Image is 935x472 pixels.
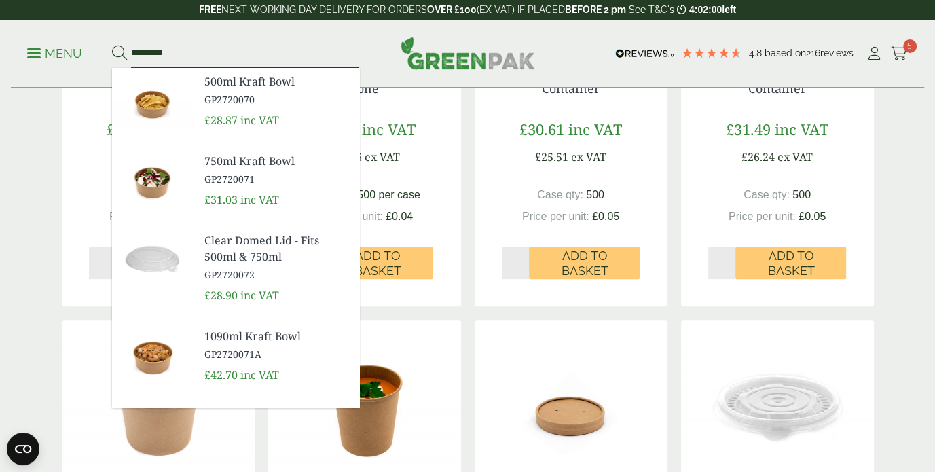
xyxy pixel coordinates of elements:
span: 216 [806,48,820,58]
span: Price per unit: [522,211,589,222]
button: Add to Basket [735,247,846,279]
img: GreenPak Supplies [401,37,535,69]
span: Based on [765,48,806,58]
span: 1090ml Kraft Bowl [204,328,348,344]
span: £0.04 [386,211,413,222]
a: 1090ml Kraft Bowl GP2720071A [204,328,348,361]
span: £0.05 [592,211,619,222]
span: 750ml Kraft Bowl [204,153,348,169]
img: GP2720072 [112,227,194,292]
span: 500 [586,189,604,200]
span: inc VAT [240,192,279,207]
span: Price per unit: [729,211,796,222]
span: £25.51 [535,149,568,164]
span: 4.8 [749,48,765,58]
span: inc VAT [568,119,622,139]
button: Add to Basket [529,247,640,279]
img: GP2720072B [112,402,194,467]
span: Price per unit: [109,211,177,222]
i: My Account [866,47,883,60]
span: inc VAT [240,288,279,303]
span: £30.61 [519,119,564,139]
strong: BEFORE 2 pm [565,4,626,15]
span: Case qty: [744,189,790,200]
strong: OVER £100 [427,4,477,15]
a: 500ml Kraft Bowl GP2720070 [204,73,348,107]
img: REVIEWS.io [615,49,674,58]
span: 500ml Kraft Bowl [204,73,348,90]
a: 5 [891,43,908,64]
span: 500 [792,189,811,200]
span: left [722,4,736,15]
span: GP2720071A [204,347,348,361]
span: GP2720072 [204,268,348,282]
img: GP2720070 [112,68,194,133]
span: £31.49 [726,119,771,139]
a: See T&C's [629,4,674,15]
span: GP2720070 [204,92,348,107]
a: Menu [27,46,82,59]
span: Case qty: [537,189,583,200]
button: Open CMP widget [7,433,39,465]
span: ex VAT [365,149,400,164]
button: Add to Basket [323,247,433,279]
span: ex VAT [777,149,813,164]
span: 5 [903,39,917,53]
div: 4.79 Stars [681,47,742,59]
span: inc VAT [240,367,279,382]
i: Cart [891,47,908,60]
span: £0.05 [799,211,826,222]
p: Menu [27,46,82,62]
span: 4:02:00 [689,4,722,15]
span: £31.03 [204,192,238,207]
span: Add to Basket [745,249,837,278]
span: £42.70 [204,367,238,382]
span: £28.87 [204,113,238,128]
span: inc VAT [362,119,416,139]
span: £26.24 [741,149,775,164]
strong: FREE [199,4,221,15]
span: 500 per case [357,189,420,200]
span: £61.01 [107,119,151,139]
img: GP2720071 [112,147,194,213]
span: reviews [820,48,854,58]
span: Add to Basket [332,249,424,278]
span: inc VAT [775,119,828,139]
a: Clear Domed Lid - Fits 500ml & 750ml GP2720072 [204,232,348,282]
span: ex VAT [571,149,606,164]
img: GP2720071A [112,323,194,388]
a: 750ml Kraft Bowl GP2720071 [204,153,348,186]
span: inc VAT [240,113,279,128]
span: GP2720071 [204,172,348,186]
span: £28.90 [204,288,238,303]
span: Add to Basket [538,249,630,278]
span: Clear Domed Lid - Fits 500ml & 750ml [204,232,348,265]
